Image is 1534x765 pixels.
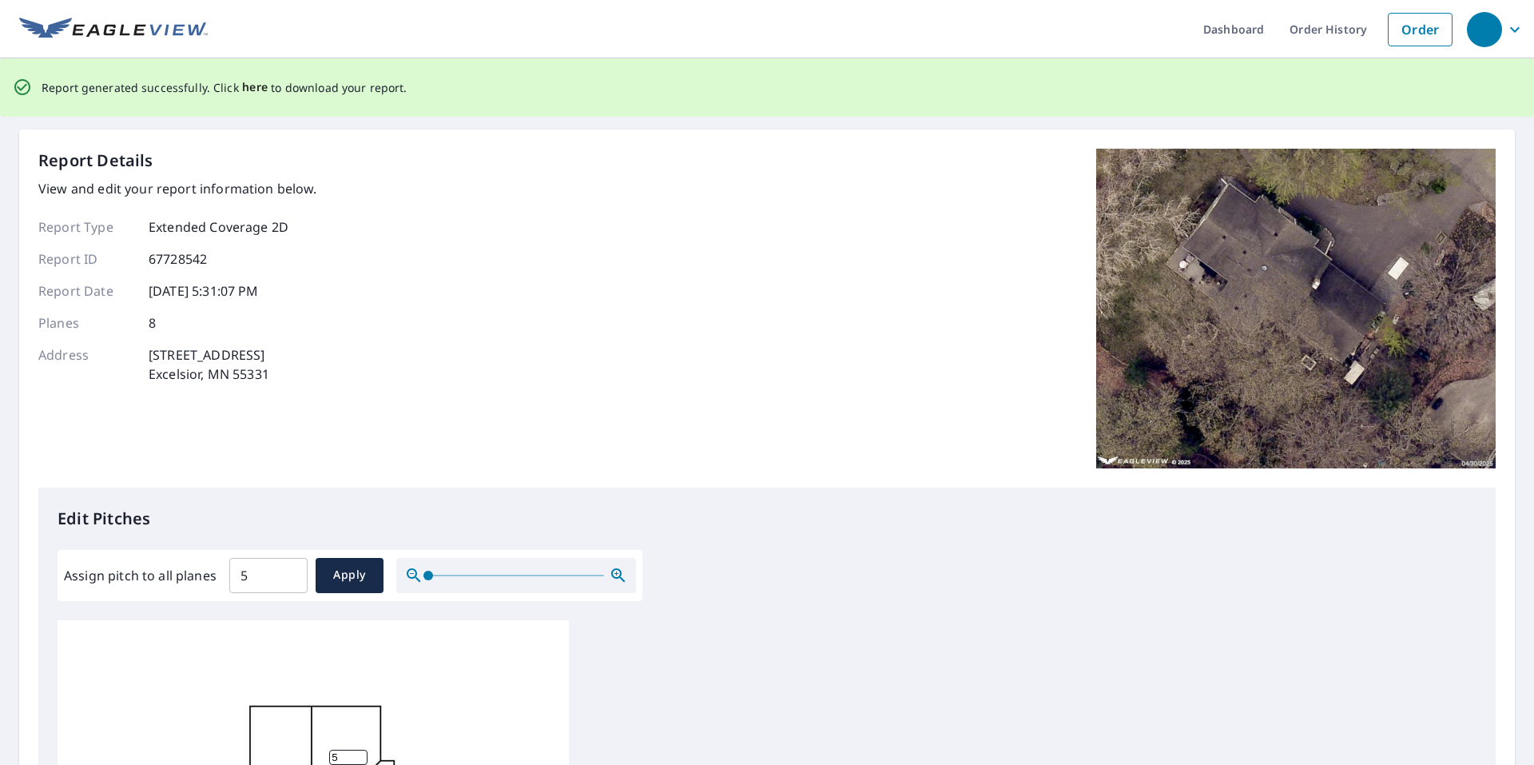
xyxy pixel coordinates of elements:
p: Report generated successfully. Click to download your report. [42,78,407,98]
a: Order [1388,13,1453,46]
p: Report Date [38,281,134,301]
p: 8 [149,313,156,333]
input: 00.0 [229,553,308,598]
span: Apply [328,565,371,585]
p: 67728542 [149,249,207,269]
label: Assign pitch to all planes [64,566,217,585]
p: View and edit your report information below. [38,179,317,198]
p: [DATE] 5:31:07 PM [149,281,259,301]
p: Extended Coverage 2D [149,217,288,237]
img: EV Logo [19,18,208,42]
p: Address [38,345,134,384]
p: Report Details [38,149,153,173]
p: Report ID [38,249,134,269]
button: here [242,78,268,98]
p: Planes [38,313,134,333]
p: Edit Pitches [58,507,1476,531]
p: Report Type [38,217,134,237]
p: [STREET_ADDRESS] Excelsior, MN 55331 [149,345,269,384]
button: Apply [316,558,383,593]
img: Top image [1096,149,1496,468]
